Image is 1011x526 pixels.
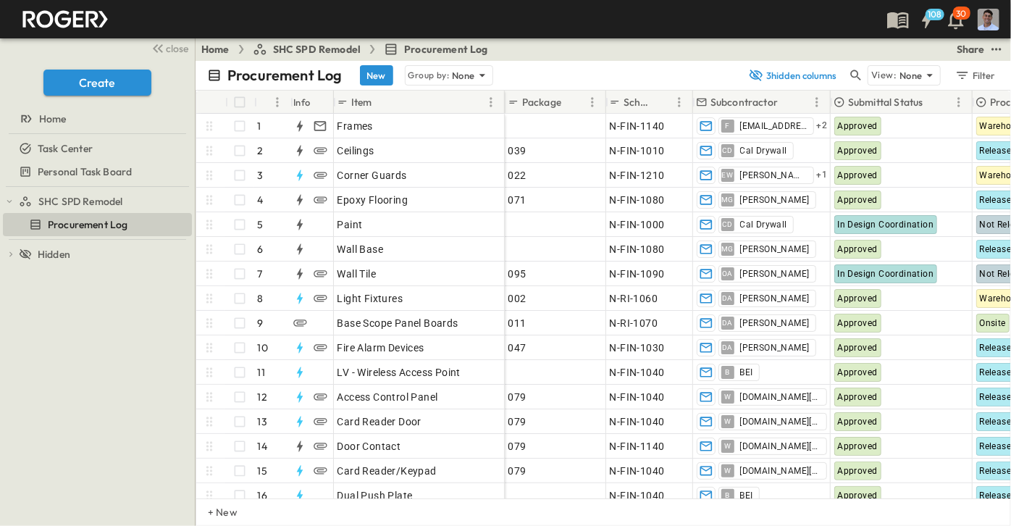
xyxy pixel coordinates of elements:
[360,65,393,85] button: New
[508,193,527,207] span: 071
[258,168,264,183] p: 3
[337,242,384,256] span: Wall Base
[740,268,810,280] span: [PERSON_NAME]
[201,42,230,57] a: Home
[337,119,373,133] span: Frames
[725,125,729,126] span: F
[38,194,123,209] span: SHC SPD Remodel
[260,94,276,110] button: Sort
[740,391,821,403] span: [DOMAIN_NAME][EMAIL_ADDRESS][DOMAIN_NAME]
[258,291,264,306] p: 8
[508,291,527,306] span: 002
[337,439,401,454] span: Door Contact
[899,68,923,83] p: None
[740,416,821,427] span: [DOMAIN_NAME][EMAIL_ADDRESS][DOMAIN_NAME]
[258,267,263,281] p: 7
[740,194,810,206] span: [PERSON_NAME]
[3,214,189,235] a: Procurement Log
[38,247,70,262] span: Hidden
[740,145,787,156] span: Cal Drywall
[337,464,437,478] span: Card Reader/Keypad
[610,193,665,207] span: N-FIN-1080
[926,94,942,110] button: Sort
[508,168,527,183] span: 022
[337,291,403,306] span: Light Fixtures
[584,93,601,111] button: Menu
[258,341,268,355] p: 10
[838,367,878,377] span: Approved
[146,38,192,58] button: close
[740,490,753,501] span: BEI
[3,138,189,159] a: Task Center
[928,9,942,20] h6: 108
[48,217,128,232] span: Procurement Log
[522,95,561,109] p: Package
[610,291,658,306] span: N-RI-1060
[208,505,217,519] p: + New
[258,217,264,232] p: 5
[3,213,192,236] div: Procurement Logtest
[722,273,733,274] span: OA
[610,217,665,232] span: N-FIN-1000
[258,365,265,380] p: 11
[19,191,189,212] a: SHC SPD Remodel
[838,293,878,304] span: Approved
[913,7,941,33] button: 108
[710,95,778,109] p: Subcontractor
[258,414,267,429] p: 13
[258,439,267,454] p: 14
[610,439,665,454] span: N-FIN-1140
[610,242,665,256] span: N-FIN-1080
[273,42,361,57] span: SHC SPD Remodel
[3,190,192,213] div: SHC SPD Remodeltest
[725,372,729,372] span: B
[610,365,665,380] span: N-FIN-1040
[624,95,652,109] p: Schedule ID
[838,146,878,156] span: Approved
[293,82,311,122] div: Info
[3,109,189,129] a: Home
[838,392,878,402] span: Approved
[508,464,527,478] span: 079
[988,41,1005,58] button: test
[508,316,527,330] span: 011
[253,42,361,57] a: SHC SPD Remodel
[740,65,844,85] button: 3hidden columns
[258,464,267,478] p: 15
[740,317,810,329] span: [PERSON_NAME]
[817,168,828,183] span: + 1
[980,318,1006,328] span: Onsite
[950,93,968,111] button: Menu
[838,466,878,476] span: Approved
[740,170,807,181] span: [PERSON_NAME]
[740,367,753,378] span: BEI
[724,396,731,397] span: W
[337,414,421,429] span: Card Reader Door
[43,70,151,96] button: Create
[258,316,264,330] p: 9
[258,119,261,133] p: 1
[949,65,999,85] button: Filter
[337,316,458,330] span: Base Scope Panel Boards
[957,8,967,20] p: 30
[838,269,934,279] span: In Design Coordination
[508,414,527,429] span: 079
[452,68,475,83] p: None
[781,94,797,110] button: Sort
[671,93,688,111] button: Menu
[838,220,934,230] span: In Design Coordination
[38,141,93,156] span: Task Center
[290,91,334,114] div: Info
[482,93,500,111] button: Menu
[508,267,527,281] span: 095
[655,94,671,110] button: Sort
[838,490,878,501] span: Approved
[838,343,878,353] span: Approved
[337,217,363,232] span: Paint
[508,439,527,454] span: 079
[337,365,461,380] span: LV - Wireless Access Point
[258,193,264,207] p: 4
[740,120,807,132] span: [EMAIL_ADDRESS][DOMAIN_NAME]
